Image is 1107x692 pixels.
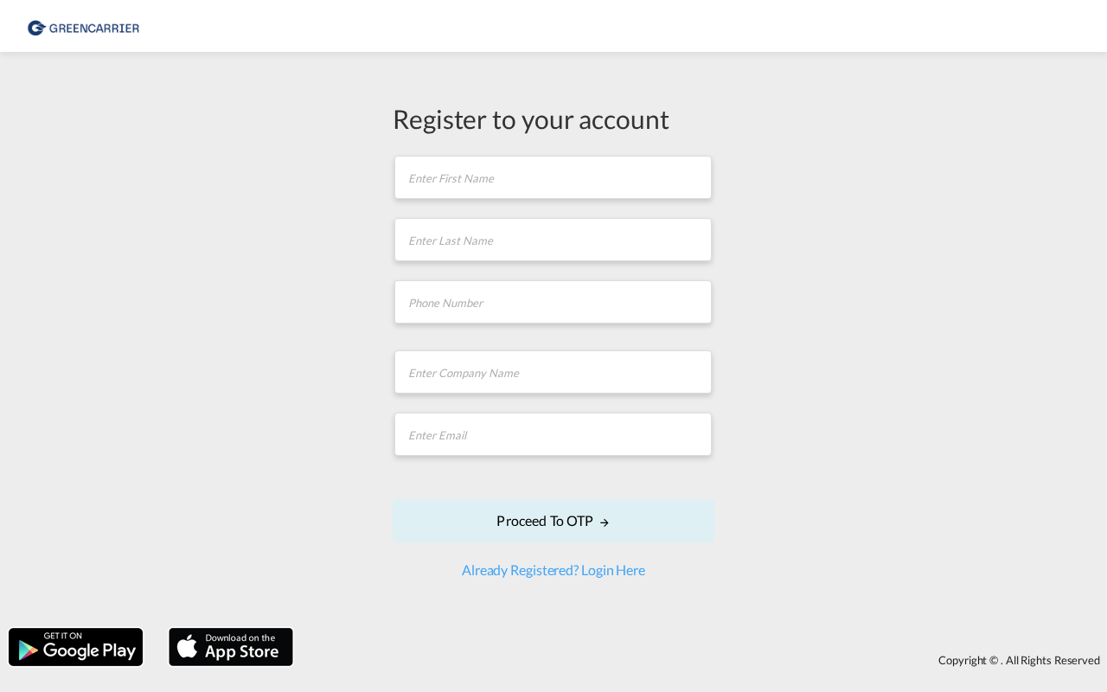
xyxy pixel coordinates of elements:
div: Register to your account [393,100,714,137]
a: Already Registered? Login Here [462,561,645,578]
img: 757bc1808afe11efb73cddab9739634b.png [26,7,143,46]
input: Phone Number [394,280,712,324]
div: Copyright © . All Rights Reserved [302,645,1107,675]
img: apple.png [167,626,295,668]
input: Enter Last Name [394,218,712,261]
input: Enter First Name [394,156,712,199]
button: Proceed to OTPicon-arrow-right [393,499,714,542]
input: Enter Email [394,413,712,456]
input: Enter Company Name [394,350,712,394]
img: google.png [7,626,144,668]
md-icon: icon-arrow-right [598,516,611,529]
